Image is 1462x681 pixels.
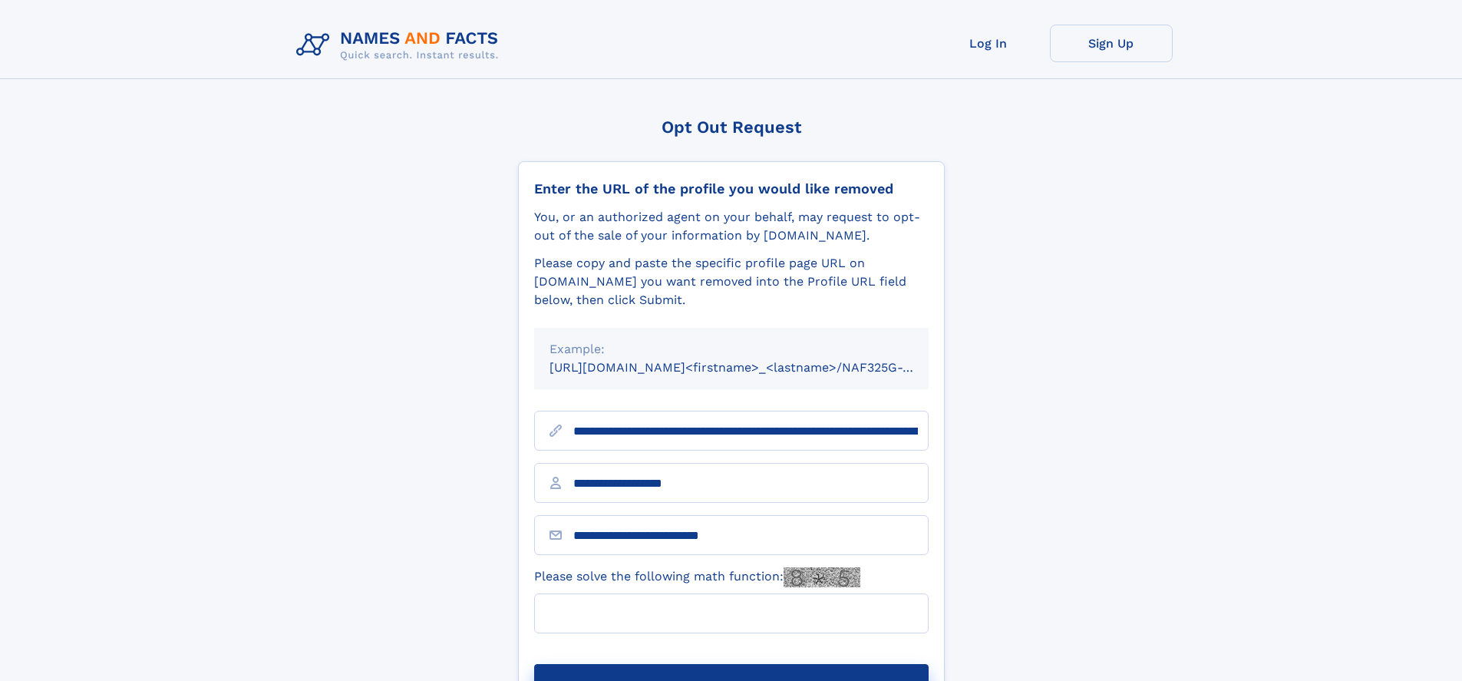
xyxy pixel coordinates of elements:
label: Please solve the following math function: [534,567,860,587]
div: Please copy and paste the specific profile page URL on [DOMAIN_NAME] you want removed into the Pr... [534,254,929,309]
small: [URL][DOMAIN_NAME]<firstname>_<lastname>/NAF325G-xxxxxxxx [549,360,958,375]
a: Log In [927,25,1050,62]
div: Opt Out Request [518,117,945,137]
img: Logo Names and Facts [290,25,511,66]
div: Example: [549,340,913,359]
div: You, or an authorized agent on your behalf, may request to opt-out of the sale of your informatio... [534,208,929,245]
a: Sign Up [1050,25,1173,62]
div: Enter the URL of the profile you would like removed [534,180,929,197]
